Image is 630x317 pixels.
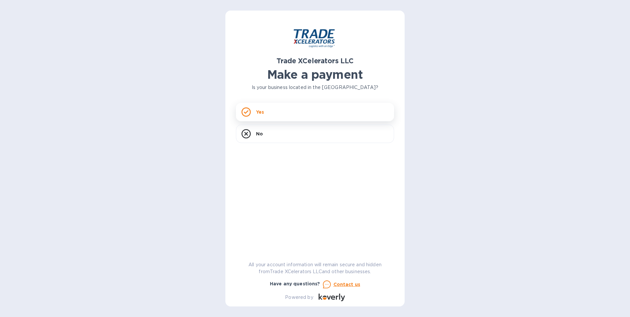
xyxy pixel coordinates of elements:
[276,57,353,65] b: Trade XCelerators LLC
[236,261,394,275] p: All your account information will remain secure and hidden from Trade XCelerators LLC and other b...
[270,281,320,286] b: Have any questions?
[285,294,313,301] p: Powered by
[256,130,263,137] p: No
[256,109,264,115] p: Yes
[333,282,360,287] u: Contact us
[236,84,394,91] p: Is your business located in the [GEOGRAPHIC_DATA]?
[236,68,394,81] h1: Make a payment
